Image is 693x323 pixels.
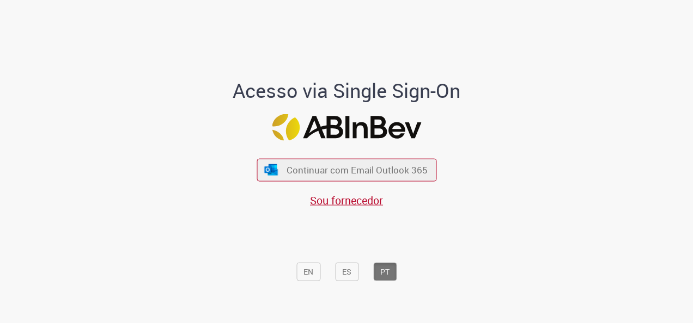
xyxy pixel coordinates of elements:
[335,262,358,281] button: ES
[287,164,428,176] span: Continuar com Email Outlook 365
[196,79,498,101] h1: Acesso via Single Sign-On
[373,262,397,281] button: PT
[310,192,383,207] a: Sou fornecedor
[257,159,436,181] button: ícone Azure/Microsoft 360 Continuar com Email Outlook 365
[264,164,279,175] img: ícone Azure/Microsoft 360
[272,114,421,141] img: Logo ABInBev
[296,262,320,281] button: EN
